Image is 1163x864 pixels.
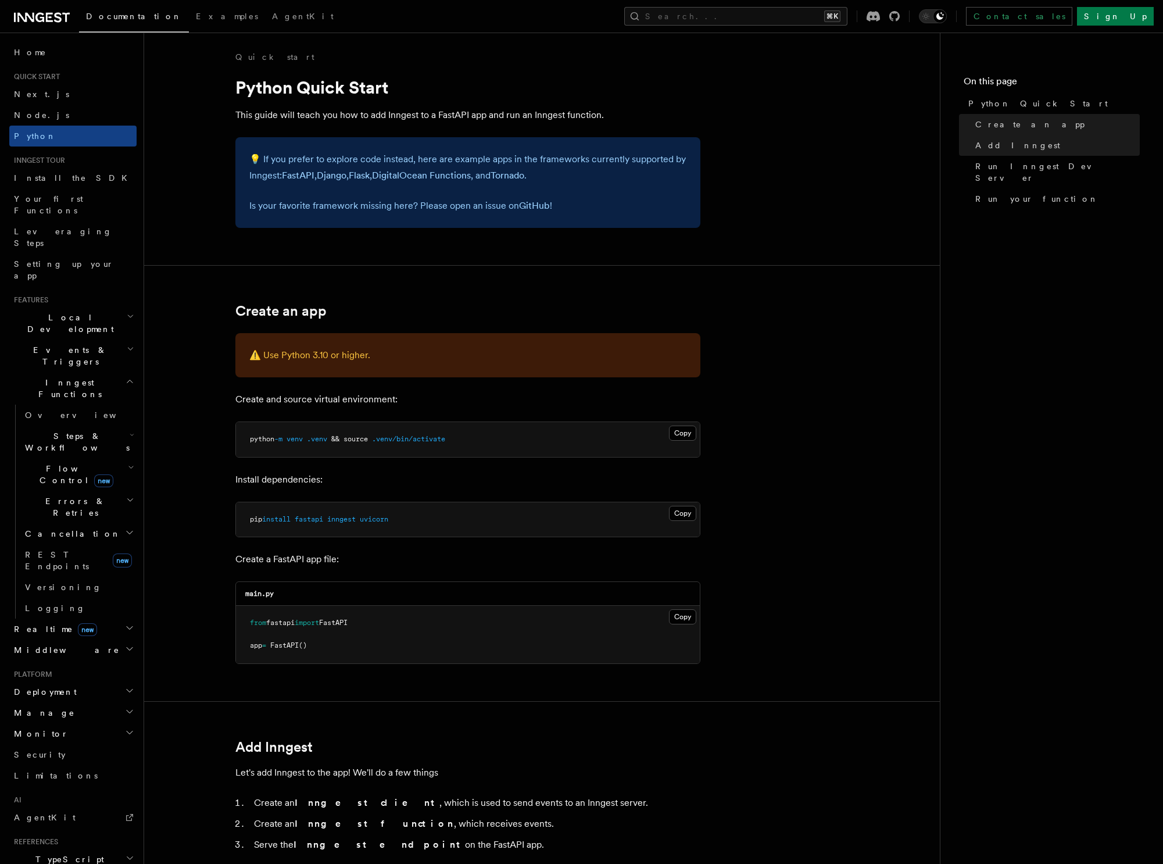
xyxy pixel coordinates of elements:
[20,491,137,523] button: Errors & Retries
[250,515,262,523] span: pip
[282,170,314,181] a: FastAPI
[20,426,137,458] button: Steps & Workflows
[9,795,22,805] span: AI
[287,435,303,443] span: venv
[669,426,696,441] button: Copy
[294,839,465,850] strong: Inngest endpoint
[235,472,700,488] p: Install dependencies:
[14,259,114,280] span: Setting up your app
[20,577,137,598] a: Versioning
[349,170,370,181] a: Flask
[9,307,137,340] button: Local Development
[9,623,97,635] span: Realtime
[9,126,137,147] a: Python
[331,435,339,443] span: &&
[14,771,98,780] span: Limitations
[9,640,137,661] button: Middleware
[235,765,700,781] p: Let's add Inngest to the app! We'll do a few things
[249,151,686,184] p: 💡 If you prefer to explore code instead, here are example apps in the frameworks currently suppor...
[270,641,299,649] span: FastAPI
[25,583,102,592] span: Versioning
[78,623,97,636] span: new
[372,435,445,443] span: .venv/bin/activate
[9,42,137,63] a: Home
[14,173,134,183] span: Install the SDK
[20,495,126,519] span: Errors & Retries
[966,7,1072,26] a: Contact sales
[9,188,137,221] a: Your first Functions
[86,12,182,21] span: Documentation
[9,312,127,335] span: Local Development
[14,813,76,822] span: AgentKit
[262,641,266,649] span: =
[9,681,137,702] button: Deployment
[299,641,307,649] span: ()
[274,435,282,443] span: -m
[20,405,137,426] a: Overview
[251,837,700,853] li: Serve the on the FastAPI app.
[250,619,266,627] span: from
[189,3,265,31] a: Examples
[235,391,700,408] p: Create and source virtual environment:
[624,7,847,26] button: Search...⌘K
[295,797,439,808] strong: Inngest client
[9,670,52,679] span: Platform
[250,641,262,649] span: app
[319,619,348,627] span: FastAPI
[971,156,1140,188] a: Run Inngest Dev Server
[20,458,137,491] button: Flow Controlnew
[25,410,145,420] span: Overview
[1077,7,1154,26] a: Sign Up
[14,110,69,120] span: Node.js
[9,644,120,656] span: Middleware
[249,198,686,214] p: Is your favorite framework missing here? Please open an issue on !
[9,619,137,640] button: Realtimenew
[9,372,137,405] button: Inngest Functions
[9,295,48,305] span: Features
[9,84,137,105] a: Next.js
[975,119,1085,130] span: Create an app
[9,702,137,723] button: Manage
[9,377,126,400] span: Inngest Functions
[9,340,137,372] button: Events & Triggers
[9,254,137,286] a: Setting up your app
[919,9,947,23] button: Toggle dark mode
[9,744,137,765] a: Security
[14,131,56,141] span: Python
[669,609,696,624] button: Copy
[235,77,700,98] h1: Python Quick Start
[113,554,132,567] span: new
[372,170,471,181] a: DigitalOcean Functions
[20,523,137,544] button: Cancellation
[251,795,700,811] li: Create an , which is used to send events to an Inngest server.
[9,728,69,740] span: Monitor
[971,135,1140,156] a: Add Inngest
[669,506,696,521] button: Copy
[265,3,341,31] a: AgentKit
[79,3,189,33] a: Documentation
[20,598,137,619] a: Logging
[9,807,137,828] a: AgentKit
[491,170,524,181] a: Tornado
[9,837,58,847] span: References
[235,739,313,755] a: Add Inngest
[9,686,77,698] span: Deployment
[9,105,137,126] a: Node.js
[9,221,137,254] a: Leveraging Steps
[272,12,334,21] span: AgentKit
[307,435,327,443] span: .venv
[971,114,1140,135] a: Create an app
[295,619,319,627] span: import
[14,194,83,215] span: Your first Functions
[968,98,1108,109] span: Python Quick Start
[9,765,137,786] a: Limitations
[975,140,1060,151] span: Add Inngest
[824,10,840,22] kbd: ⌘K
[235,303,327,319] a: Create an app
[20,528,121,540] span: Cancellation
[14,750,66,759] span: Security
[249,347,686,363] p: ⚠️ Use Python 3.10 or higher.
[262,515,291,523] span: install
[14,227,112,248] span: Leveraging Steps
[964,74,1140,93] h4: On this page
